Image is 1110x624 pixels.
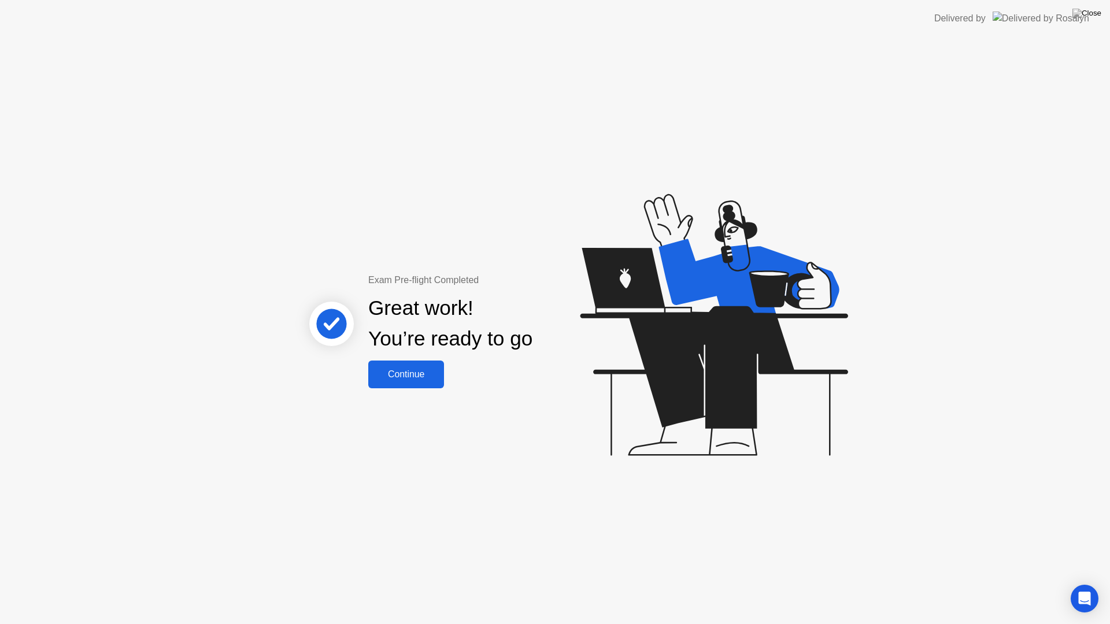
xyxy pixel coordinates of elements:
div: Exam Pre-flight Completed [368,273,607,287]
div: Delivered by [934,12,986,25]
div: Great work! You’re ready to go [368,293,532,354]
div: Open Intercom Messenger [1071,585,1098,612]
img: Close [1072,9,1101,18]
button: Continue [368,361,444,388]
img: Delivered by Rosalyn [993,12,1089,25]
div: Continue [372,369,441,380]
